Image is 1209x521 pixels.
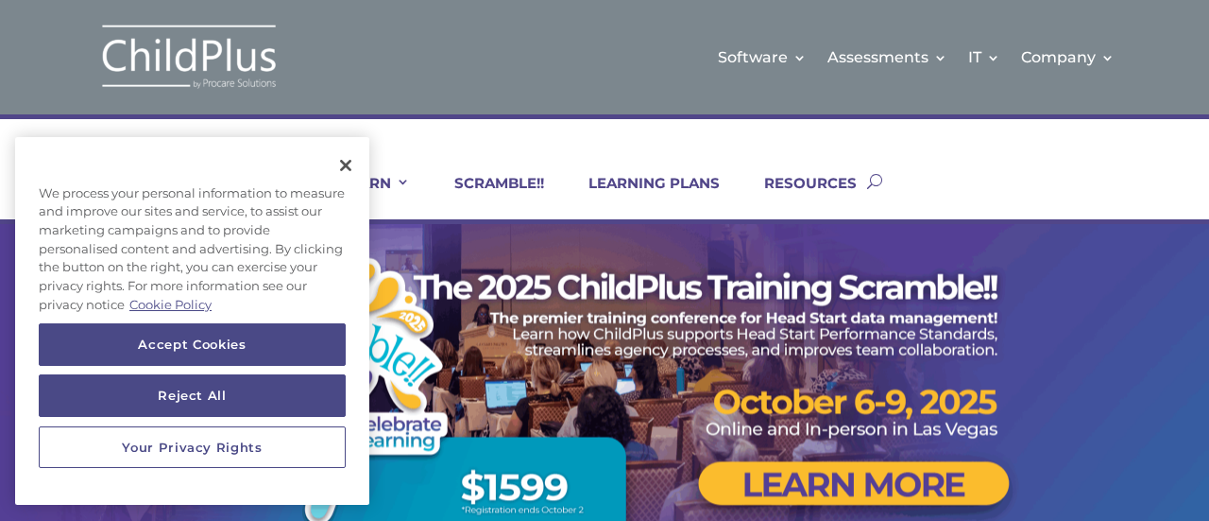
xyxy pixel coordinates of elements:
[15,175,369,324] div: We process your personal information to measure and improve our sites and service, to assist our ...
[129,297,212,312] a: More information about your privacy, opens in a new tab
[325,145,366,186] button: Close
[39,324,346,366] button: Accept Cookies
[827,19,947,96] a: Assessments
[15,137,369,506] div: Privacy
[1021,19,1115,96] a: Company
[741,174,857,219] a: RESOURCES
[565,174,720,219] a: LEARNING PLANS
[39,426,346,468] button: Your Privacy Rights
[431,174,544,219] a: SCRAMBLE!!
[15,137,369,506] div: Cookie banner
[718,19,807,96] a: Software
[39,375,346,417] button: Reject All
[968,19,1000,96] a: IT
